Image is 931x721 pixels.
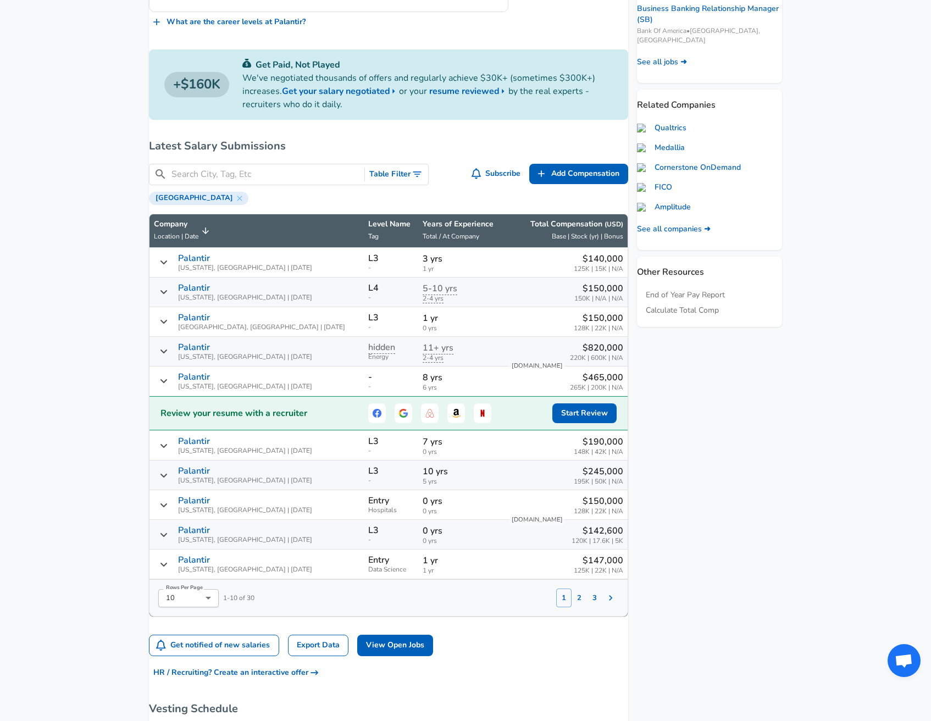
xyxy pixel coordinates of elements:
span: years of experience for this data point is hidden until there are more submissions. Submit your s... [423,294,444,303]
button: 1 [556,589,572,607]
button: HR / Recruiting? Create an interactive offer [149,663,323,683]
span: level for this data point is hidden until there are more submissions. Submit your salary anonymou... [368,341,395,354]
span: 6 yrs [423,384,499,391]
span: - [368,447,414,454]
h6: Vesting Schedule [149,700,628,718]
span: - [368,324,414,331]
a: resume reviewed [429,85,508,98]
button: Subscribe [469,164,525,184]
span: [US_STATE], [GEOGRAPHIC_DATA] | [DATE] [178,566,312,573]
span: Total / At Company [423,232,479,241]
span: HR / Recruiting? Create an interactive offer [153,666,318,680]
a: $160K [164,72,229,97]
span: Energy [368,353,414,360]
p: Total Compensation [530,219,623,230]
p: 0 yrs [423,495,499,508]
p: 0 yrs [423,524,499,537]
p: 1 yr [423,554,499,567]
p: Palantir [178,372,210,382]
span: Hospitals [368,507,414,514]
span: Tag [368,232,379,241]
a: Review your resume with a recruiterFacebookGoogleAirbnbAmazonNetflixStart Review [149,396,628,431]
p: Years of Experience [423,219,499,230]
span: [GEOGRAPHIC_DATA] [151,193,237,202]
img: Google [399,409,408,418]
p: $190,000 [574,435,623,448]
span: 148K | 42K | N/A [574,448,623,456]
a: See all companies ➜ [637,224,711,235]
p: $150,000 [574,282,623,295]
p: $142,600 [572,524,623,537]
p: L4 [368,283,379,293]
button: Toggle Search Filters [365,164,428,185]
span: - [368,264,414,271]
span: Base | Stock (yr) | Bonus [552,232,623,241]
p: $245,000 [574,465,623,478]
span: 1 yr [423,567,499,574]
span: years at company for this data point is hidden until there are more submissions. Submit your sala... [423,342,453,354]
table: Salary Submissions [149,214,628,618]
span: 195K | 50K | N/A [574,478,623,485]
span: [US_STATE], [GEOGRAPHIC_DATA] | [DATE] [178,353,312,360]
span: - [368,477,414,484]
p: $465,000 [570,371,623,384]
p: 8 yrs [423,371,499,384]
span: [US_STATE], [GEOGRAPHIC_DATA] | [DATE] [178,383,312,390]
p: L3 [368,313,379,323]
span: [US_STATE], [GEOGRAPHIC_DATA] | [DATE] [178,264,312,271]
input: Search City, Tag, Etc [171,168,360,181]
a: Add Compensation [529,164,628,184]
span: years of experience for this data point is hidden until there are more submissions. Submit your s... [423,353,444,363]
p: Palantir [178,283,210,293]
div: 10 [158,589,219,607]
span: Add Compensation [551,167,619,181]
a: Export Data [288,635,348,656]
p: Other Resources [637,257,782,279]
img: Amazon [452,409,461,418]
a: Qualtrics [637,123,686,134]
p: Entry [368,496,389,506]
a: See all jobs ➜ [637,57,687,68]
span: - [368,294,414,301]
button: Start Review [552,403,617,424]
img: amplitude.com [637,203,650,212]
a: Calculate Total Comp [646,305,719,316]
a: Amplitude [637,202,691,213]
img: cornerstoneondemand.com [637,163,650,172]
a: Cornerstone OnDemand [637,162,741,173]
img: fico.com [637,183,650,192]
span: 125K | 22K | N/A [574,567,623,574]
button: (USD) [605,220,623,229]
div: 1 - 10 of 30 [149,580,254,607]
p: Palantir [178,342,210,352]
span: 150K | N/A | N/A [574,295,623,302]
p: We've negotiated thousands of offers and regularly achieve $30K+ (sometimes $300K+) increases. or... [242,71,613,111]
p: $150,000 [574,495,623,508]
span: 0 yrs [423,508,499,515]
span: - [368,536,414,543]
div: [GEOGRAPHIC_DATA] [149,192,248,205]
p: L3 [368,253,379,263]
img: qualtrics.com [637,124,650,132]
span: CompanyLocation | Date [154,219,213,243]
p: 7 yrs [423,435,499,448]
span: 0 yrs [423,537,499,545]
img: Facebook [373,409,381,418]
p: $140,000 [574,252,623,265]
p: Palantir [178,253,210,263]
p: $150,000 [574,312,623,325]
h2: Review your resume with a recruiter [160,407,307,420]
a: Get your salary negotiated [282,85,399,98]
p: $820,000 [570,341,623,354]
a: View Open Jobs [357,635,433,656]
button: Get notified of new salaries [149,635,279,656]
span: - [368,383,414,390]
p: Entry [368,555,389,565]
span: 125K | 15K | N/A [574,265,623,273]
span: years at company for this data point is hidden until there are more submissions. Submit your sala... [423,282,457,295]
span: Data Science [368,566,414,573]
p: Level Name [368,219,414,230]
p: Palantir [178,313,210,323]
p: 10 yrs [423,465,499,478]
